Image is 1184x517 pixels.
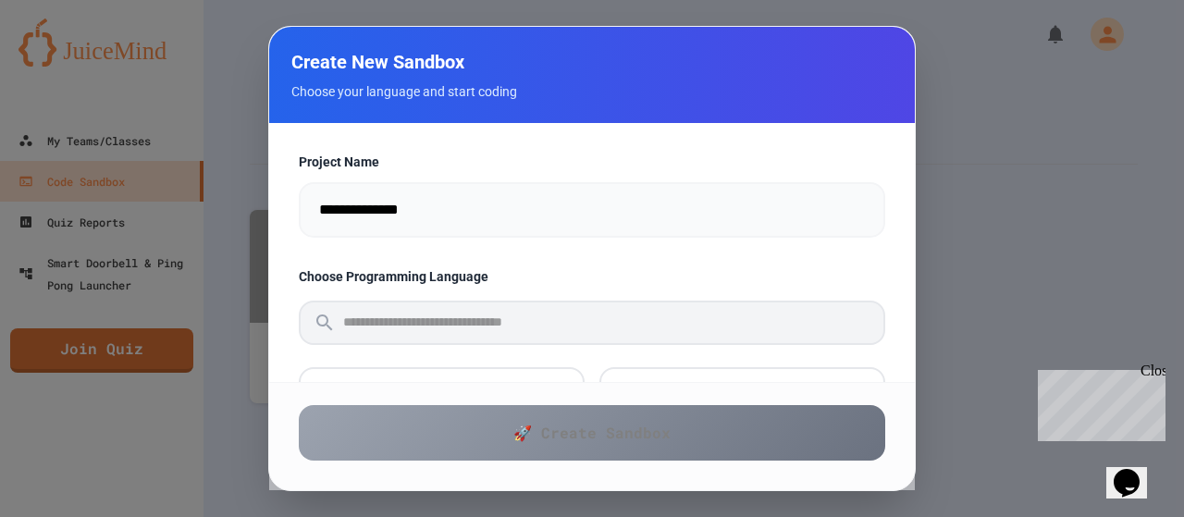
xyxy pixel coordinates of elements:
[299,267,885,286] label: Choose Programming Language
[291,49,893,75] h2: Create New Sandbox
[1030,363,1165,441] iframe: chat widget
[7,7,128,117] div: Chat with us now!Close
[513,422,671,444] span: 🚀 Create Sandbox
[299,153,885,171] label: Project Name
[291,82,893,101] p: Choose your language and start coding
[1106,443,1165,499] iframe: chat widget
